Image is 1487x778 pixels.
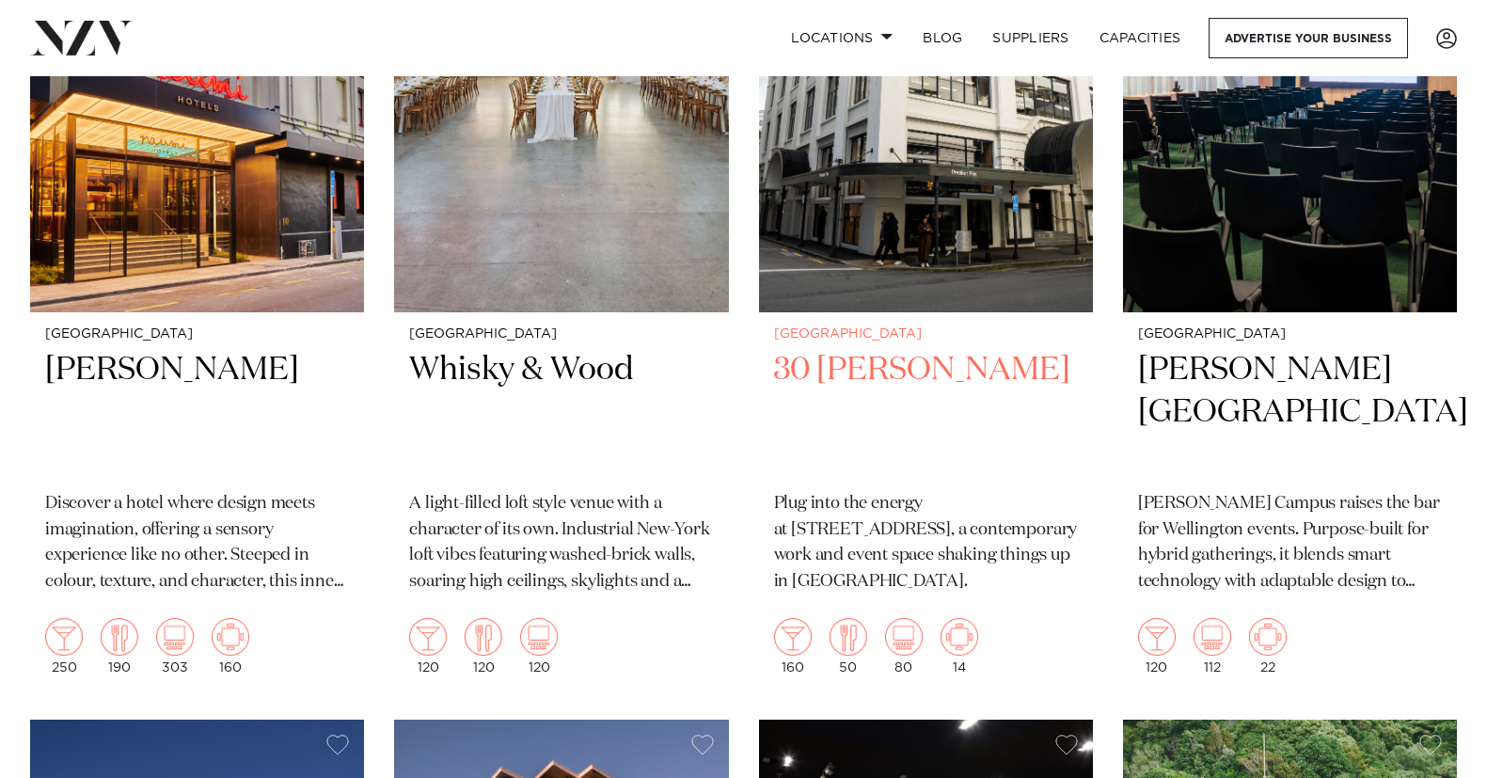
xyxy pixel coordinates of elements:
[774,349,1078,476] h2: 30 [PERSON_NAME]
[774,618,812,656] img: cocktail.png
[409,327,713,341] small: [GEOGRAPHIC_DATA]
[45,327,349,341] small: [GEOGRAPHIC_DATA]
[409,618,447,675] div: 120
[520,618,558,675] div: 120
[212,618,249,656] img: meeting.png
[830,618,867,675] div: 50
[465,618,502,675] div: 120
[156,618,194,675] div: 303
[1084,18,1196,58] a: Capacities
[409,491,713,596] p: A light-filled loft style venue with a character of its own. Industrial New-York loft vibes featu...
[774,491,1078,596] p: Plug into the energy at [STREET_ADDRESS], a contemporary work and event space shaking things up i...
[409,618,447,656] img: cocktail.png
[1138,618,1176,656] img: cocktail.png
[1138,491,1442,596] p: [PERSON_NAME] Campus raises the bar for Wellington events. Purpose-built for hybrid gatherings, i...
[885,618,923,656] img: theatre.png
[1249,618,1287,656] img: meeting.png
[885,618,923,675] div: 80
[776,18,908,58] a: Locations
[465,618,502,656] img: dining.png
[1209,18,1408,58] a: Advertise your business
[830,618,867,656] img: dining.png
[45,618,83,675] div: 250
[45,349,349,476] h2: [PERSON_NAME]
[520,618,558,656] img: theatre.png
[1138,618,1176,675] div: 120
[941,618,978,675] div: 14
[156,618,194,656] img: theatre.png
[1194,618,1231,675] div: 112
[101,618,138,656] img: dining.png
[409,349,713,476] h2: Whisky & Wood
[941,618,978,656] img: meeting.png
[45,618,83,656] img: cocktail.png
[1138,327,1442,341] small: [GEOGRAPHIC_DATA]
[774,327,1078,341] small: [GEOGRAPHIC_DATA]
[30,21,133,55] img: nzv-logo.png
[1194,618,1231,656] img: theatre.png
[774,618,812,675] div: 160
[212,618,249,675] div: 160
[45,491,349,596] p: Discover a hotel where design meets imagination, offering a sensory experience like no other. Ste...
[977,18,1084,58] a: SUPPLIERS
[908,18,977,58] a: BLOG
[1249,618,1287,675] div: 22
[1138,349,1442,476] h2: [PERSON_NAME][GEOGRAPHIC_DATA]
[101,618,138,675] div: 190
